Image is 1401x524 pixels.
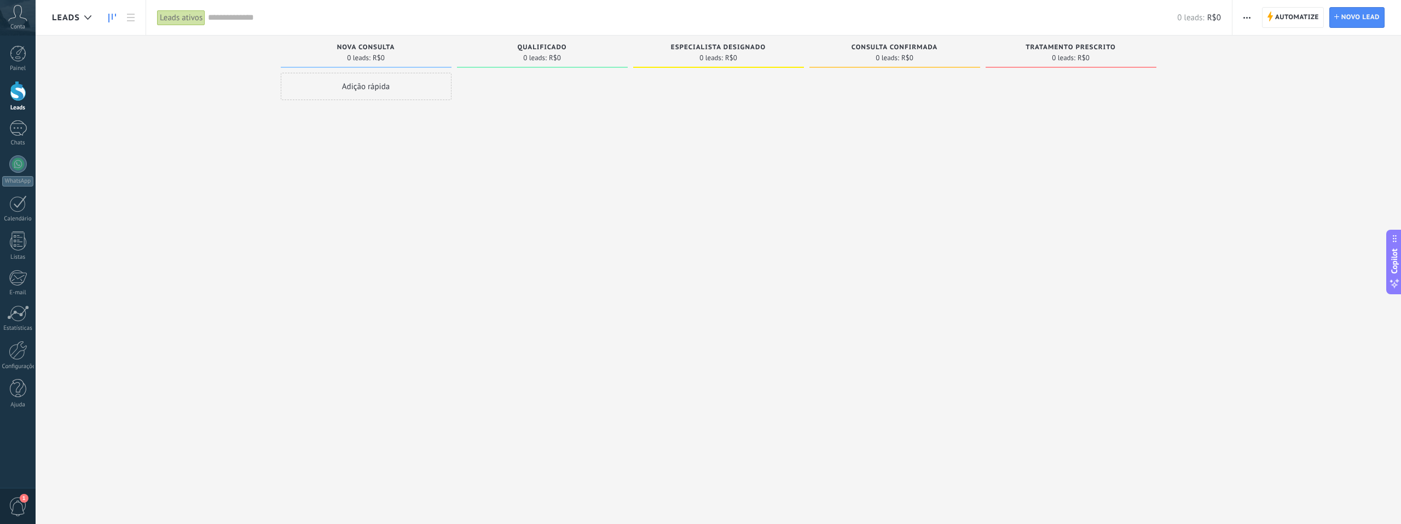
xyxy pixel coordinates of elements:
[1329,7,1385,28] a: Novo lead
[1239,7,1255,28] button: Mais
[121,7,140,28] a: Lista
[103,7,121,28] a: Leads
[462,44,622,53] div: Qualificado
[157,10,205,26] div: Leads ativos
[725,55,737,61] span: R$0
[1389,249,1400,274] span: Copilot
[2,401,34,409] div: Ajuda
[347,55,370,61] span: 0 leads:
[2,216,34,223] div: Calendário
[523,55,547,61] span: 0 leads:
[1207,13,1221,23] span: R$0
[901,55,913,61] span: R$0
[876,55,899,61] span: 0 leads:
[20,494,28,503] span: 1
[1052,55,1075,61] span: 0 leads:
[1026,44,1116,51] span: Tratamento prescrito
[1262,7,1324,28] a: Automatize
[286,44,446,53] div: Nova consulta
[2,65,34,72] div: Painel
[815,44,975,53] div: Consulta confirmada
[549,55,561,61] span: R$0
[52,13,80,23] span: Leads
[2,104,34,112] div: Leads
[10,24,25,31] span: Conta
[1177,13,1204,23] span: 0 leads:
[852,44,937,51] span: Consulta confirmada
[991,44,1151,53] div: Tratamento prescrito
[2,363,34,370] div: Configurações
[1275,8,1319,27] span: Automatize
[2,325,34,332] div: Estatísticas
[281,73,451,100] div: Adição rápida
[639,44,798,53] div: Especialista designado
[337,44,395,51] span: Nova consulta
[2,254,34,261] div: Listas
[671,44,766,51] span: Especialista designado
[2,176,33,187] div: WhatsApp
[2,289,34,296] div: E-mail
[2,139,34,147] div: Chats
[699,55,723,61] span: 0 leads:
[517,44,566,51] span: Qualificado
[1078,55,1090,61] span: R$0
[1341,8,1380,27] span: Novo lead
[373,55,385,61] span: R$0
